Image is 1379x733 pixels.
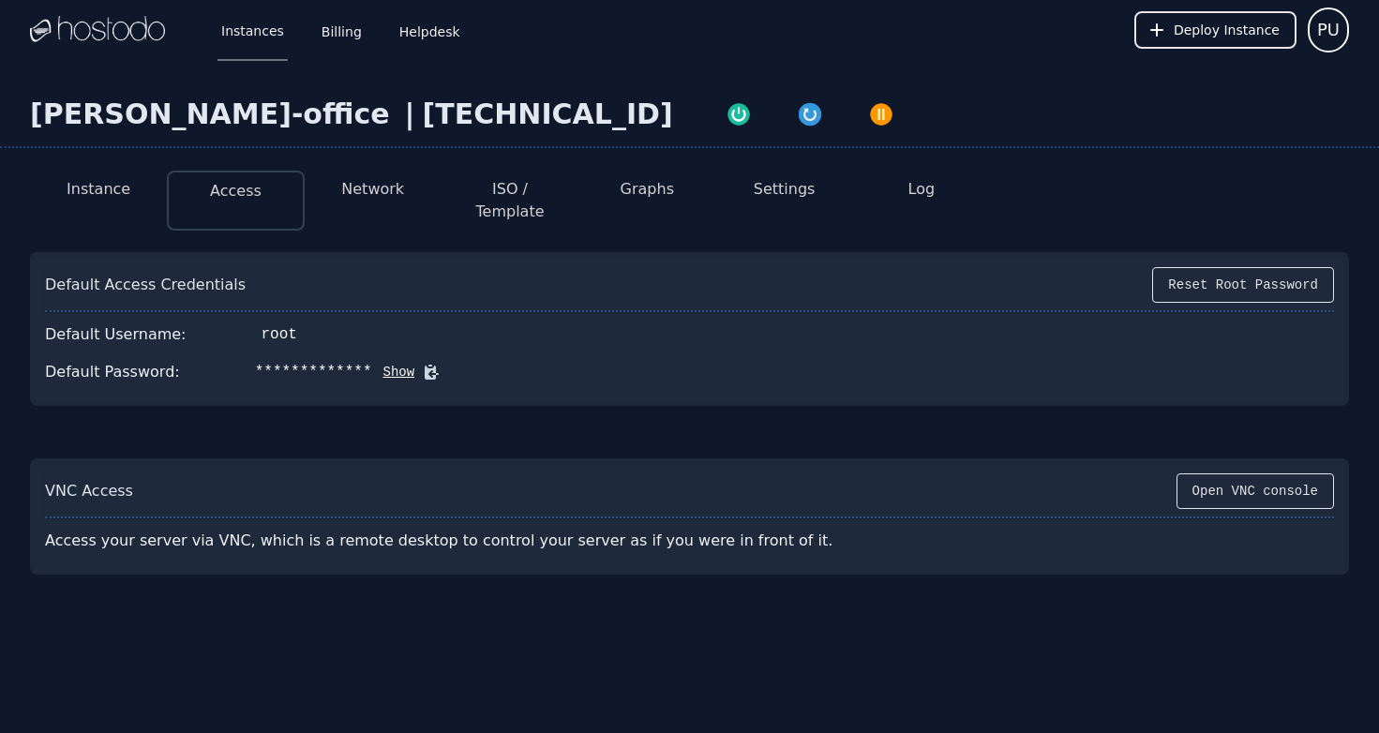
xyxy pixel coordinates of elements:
img: Logo [30,16,165,44]
button: Show [372,363,415,381]
button: Access [210,180,262,202]
div: Default Password: [45,361,180,383]
button: ISO / Template [457,178,563,223]
button: Settings [754,178,816,201]
button: Power Off [846,97,917,127]
button: Log [908,178,936,201]
div: [PERSON_NAME]-office [30,97,397,131]
img: Restart [797,101,823,127]
div: Default Access Credentials [45,274,246,296]
span: PU [1317,17,1340,43]
div: VNC Access [45,480,133,502]
button: Instance [67,178,130,201]
div: Default Username: [45,323,187,346]
button: Reset Root Password [1152,267,1334,303]
button: Restart [774,97,846,127]
div: [TECHNICAL_ID] [423,97,673,131]
img: Power Off [868,101,894,127]
img: Power On [726,101,752,127]
button: Open VNC console [1177,473,1334,509]
div: root [262,323,297,346]
button: Deploy Instance [1134,11,1297,49]
button: Network [341,178,404,201]
div: Access your server via VNC, which is a remote desktop to control your server as if you were in fr... [45,522,885,560]
button: User menu [1308,7,1349,52]
div: | [397,97,423,131]
span: Deploy Instance [1174,21,1280,39]
button: Power On [703,97,774,127]
button: Graphs [621,178,674,201]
